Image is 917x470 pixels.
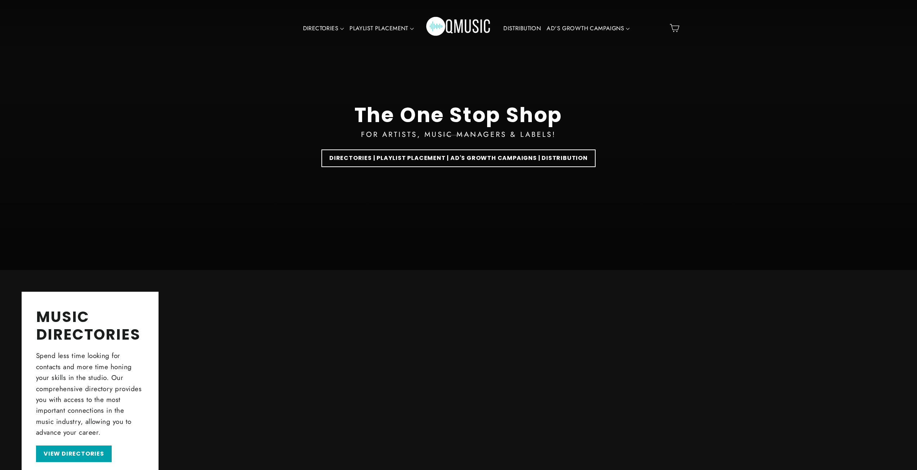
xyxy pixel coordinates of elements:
div: Primary [277,7,640,49]
a: DISTRIBUTION [500,20,544,37]
h2: MUSIC DIRECTORIES [36,308,144,343]
div: FOR ARTISTS, MUSIC MANAGERS & LABELS! [361,129,556,140]
a: DIRECTORIES [300,20,347,37]
img: Q Music Promotions [426,12,491,44]
a: PLAYLIST PLACEMENT [347,20,417,37]
a: VIEW DIRECTORIES [36,446,112,462]
div: The One Stop Shop [355,103,563,127]
p: Spend less time looking for contacts and more time honing your skills in the studio. Our comprehe... [36,350,144,438]
a: DIRECTORIES | PLAYLIST PLACEMENT | AD'S GROWTH CAMPAIGNS | DISTRIBUTION [321,149,596,167]
a: AD'S GROWTH CAMPAIGNS [544,20,632,37]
